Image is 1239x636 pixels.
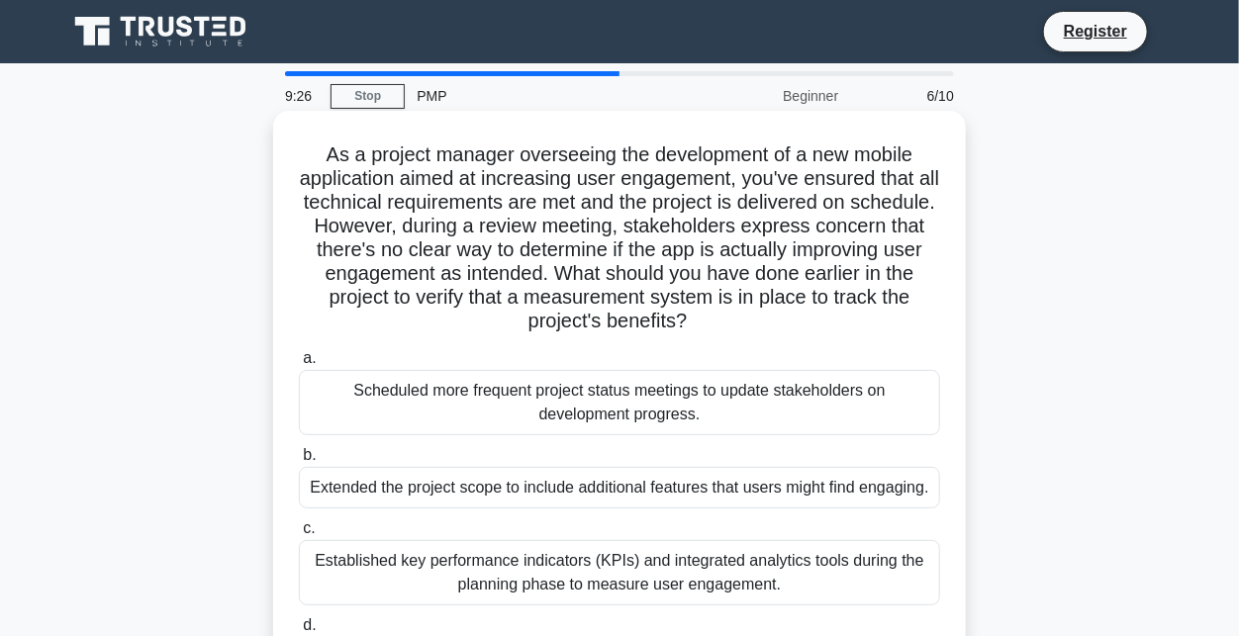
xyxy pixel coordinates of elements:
div: Extended the project scope to include additional features that users might find engaging. [299,467,940,508]
a: Register [1052,19,1139,44]
span: b. [303,446,316,463]
a: Stop [331,84,405,109]
div: PMP [405,76,677,116]
div: 9:26 [273,76,331,116]
span: c. [303,519,315,536]
div: Beginner [677,76,850,116]
h5: As a project manager overseeing the development of a new mobile application aimed at increasing u... [297,142,942,334]
span: d. [303,616,316,633]
div: Scheduled more frequent project status meetings to update stakeholders on development progress. [299,370,940,435]
div: 6/10 [850,76,966,116]
div: Established key performance indicators (KPIs) and integrated analytics tools during the planning ... [299,540,940,605]
span: a. [303,349,316,366]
